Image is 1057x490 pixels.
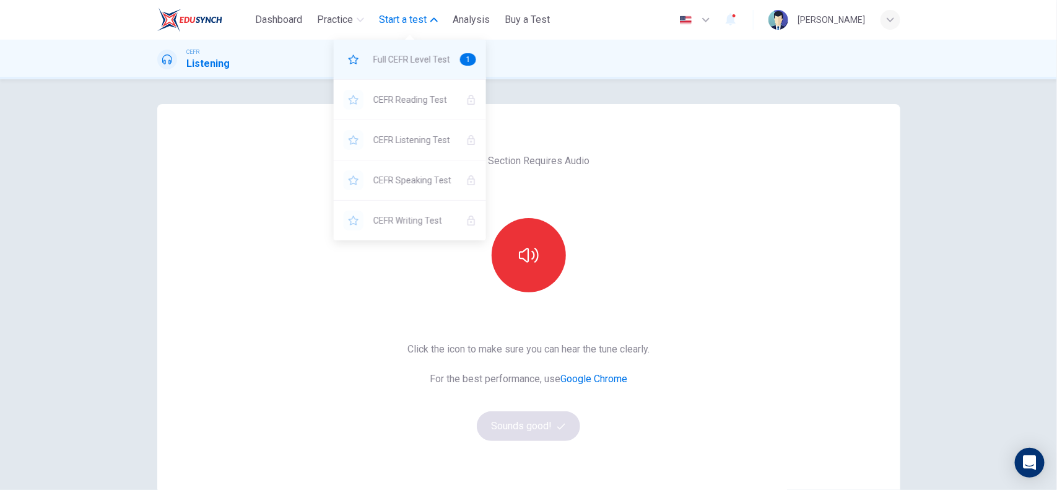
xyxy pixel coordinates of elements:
img: Profile picture [768,10,788,30]
span: Analysis [453,12,490,27]
span: CEFR Listening Test [373,133,456,147]
div: 1 [460,53,476,66]
button: Buy a Test [500,9,555,31]
span: This Section Requires Audio [468,154,590,168]
span: Click the icon to make sure you can hear the tune clearly. [407,342,650,357]
div: Full CEFR Level Test1 [334,40,486,79]
div: [PERSON_NAME] [798,12,866,27]
div: YOU NEED A LICENSE TO ACCESS THIS CONTENT [334,201,486,240]
button: Start a test [374,9,443,31]
span: CEFR Writing Test [373,213,456,228]
div: YOU NEED A LICENSE TO ACCESS THIS CONTENT [334,80,486,120]
span: Buy a Test [505,12,550,27]
h1: Listening [187,56,230,71]
span: CEFR Speaking Test [373,173,456,188]
span: Practice [317,12,353,27]
a: ELTC logo [157,7,251,32]
span: Dashboard [255,12,302,27]
div: YOU NEED A LICENSE TO ACCESS THIS CONTENT [334,120,486,160]
button: Analysis [448,9,495,31]
div: Open Intercom Messenger [1015,448,1045,478]
span: Start a test [379,12,427,27]
span: CEFR Reading Test [373,92,456,107]
img: ELTC logo [157,7,222,32]
button: Practice [312,9,369,31]
div: YOU NEED A LICENSE TO ACCESS THIS CONTENT [334,160,486,200]
button: Dashboard [250,9,307,31]
img: en [678,15,694,25]
span: CEFR [187,48,200,56]
span: Full CEFR Level Test [373,52,450,67]
a: Google Chrome [560,373,627,385]
span: For the best performance, use [407,372,650,387]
